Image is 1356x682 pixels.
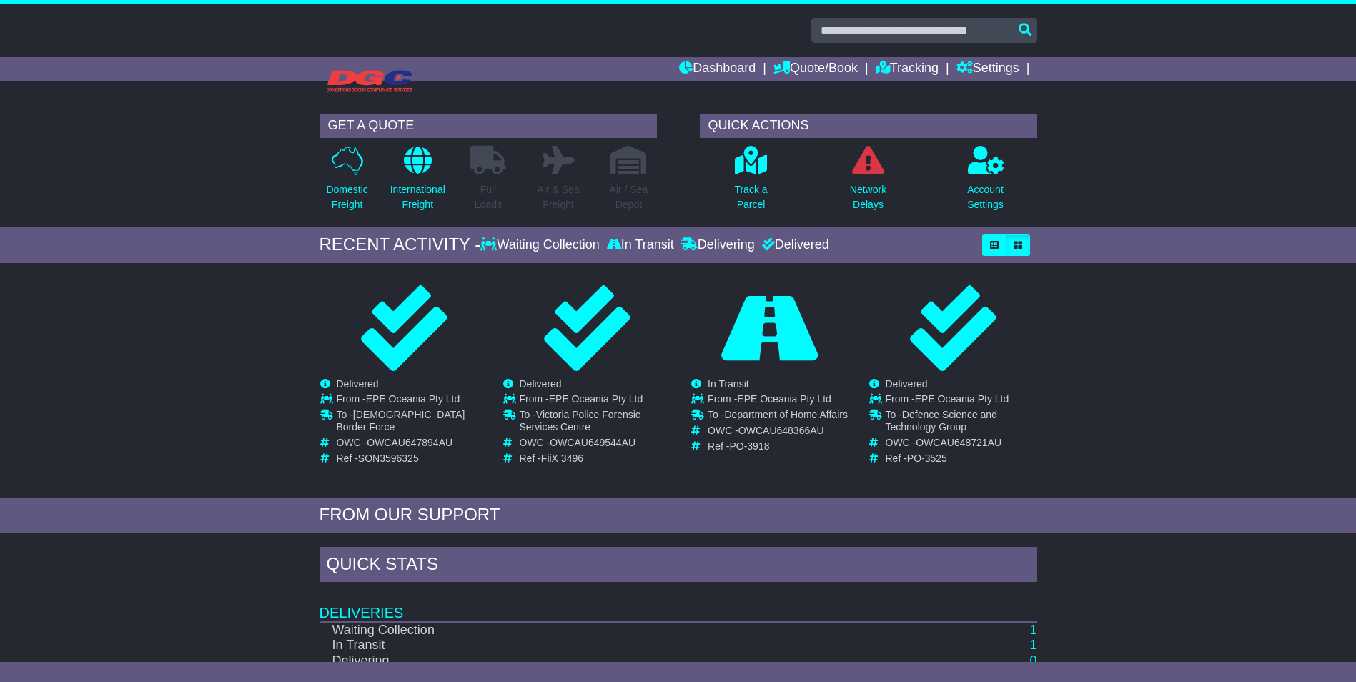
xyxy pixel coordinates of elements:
[1029,653,1036,668] a: 0
[876,57,939,81] a: Tracking
[678,237,758,253] div: Delivering
[886,393,1036,409] td: From -
[470,182,506,212] p: Full Loads
[337,453,488,465] td: Ref -
[886,453,1036,465] td: Ref -
[708,409,848,425] td: To -
[724,409,847,420] span: Department of Home Affairs
[886,409,997,433] span: Defence Science and Technology Group
[549,393,643,405] span: EPE Oceania Pty Ltd
[550,437,635,448] span: OWCAU649544AU
[729,440,769,452] span: PO-3918
[956,57,1019,81] a: Settings
[886,378,928,390] span: Delivered
[520,409,640,433] span: Victoria Police Forensic Services Centre
[967,182,1004,212] p: Account Settings
[1029,623,1036,637] a: 1
[734,182,767,212] p: Track a Parcel
[520,378,562,390] span: Delivered
[916,437,1001,448] span: OWCAU648721AU
[773,57,858,81] a: Quote/Book
[708,393,848,409] td: From -
[886,409,1036,437] td: To -
[708,440,848,453] td: Ref -
[700,114,1037,138] div: QUICK ACTIONS
[737,393,831,405] span: EPE Oceania Pty Ltd
[541,453,583,464] span: FiiX 3496
[708,378,749,390] span: In Transit
[337,437,488,453] td: OWC -
[733,145,768,220] a: Track aParcel
[320,638,876,653] td: In Transit
[320,622,876,638] td: Waiting Collection
[850,182,886,212] p: Network Delays
[320,114,657,138] div: GET A QUOTE
[358,453,419,464] span: SON3596325
[610,182,648,212] p: Air / Sea Depot
[326,182,367,212] p: Domestic Freight
[520,393,670,409] td: From -
[538,182,580,212] p: Air & Sea Freight
[320,234,481,255] div: RECENT ACTIVITY -
[320,585,1037,622] td: Deliveries
[738,425,824,436] span: OWCAU648366AU
[337,378,379,390] span: Delivered
[758,237,829,253] div: Delivered
[320,505,1037,525] div: FROM OUR SUPPORT
[367,437,452,448] span: OWCAU647894AU
[320,547,1037,585] div: Quick Stats
[1029,638,1036,652] a: 1
[366,393,460,405] span: EPE Oceania Pty Ltd
[849,145,887,220] a: NetworkDelays
[520,409,670,437] td: To -
[337,393,488,409] td: From -
[337,409,488,437] td: To -
[390,182,445,212] p: International Freight
[480,237,603,253] div: Waiting Collection
[708,425,848,440] td: OWC -
[337,409,465,433] span: [DEMOGRAPHIC_DATA] Border Force
[520,437,670,453] td: OWC -
[907,453,947,464] span: PO-3525
[966,145,1004,220] a: AccountSettings
[679,57,756,81] a: Dashboard
[520,453,670,465] td: Ref -
[390,145,446,220] a: InternationalFreight
[325,145,368,220] a: DomesticFreight
[886,437,1036,453] td: OWC -
[915,393,1009,405] span: EPE Oceania Pty Ltd
[603,237,678,253] div: In Transit
[320,653,876,669] td: Delivering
